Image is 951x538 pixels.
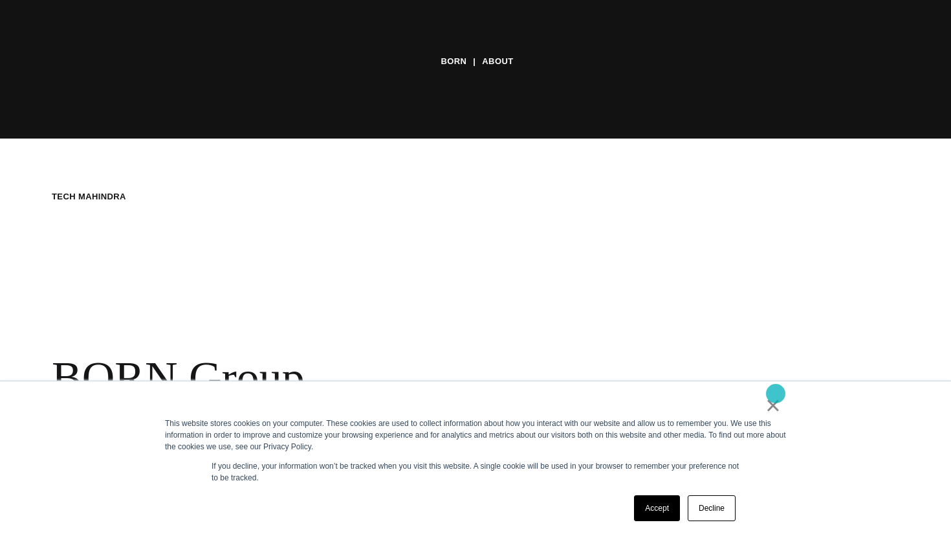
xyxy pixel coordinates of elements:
[165,418,786,453] div: This website stores cookies on your computer. These cookies are used to collect information about...
[482,52,513,71] a: About
[688,495,736,521] a: Decline
[765,399,781,411] a: ×
[212,460,739,484] p: If you decline, your information won’t be tracked when you visit this website. A single cookie wi...
[441,52,466,71] a: BORN
[634,495,680,521] a: Accept
[52,352,789,457] div: BORN Group — a Tech Mahindra Company
[52,190,126,203] div: Tech Mahindra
